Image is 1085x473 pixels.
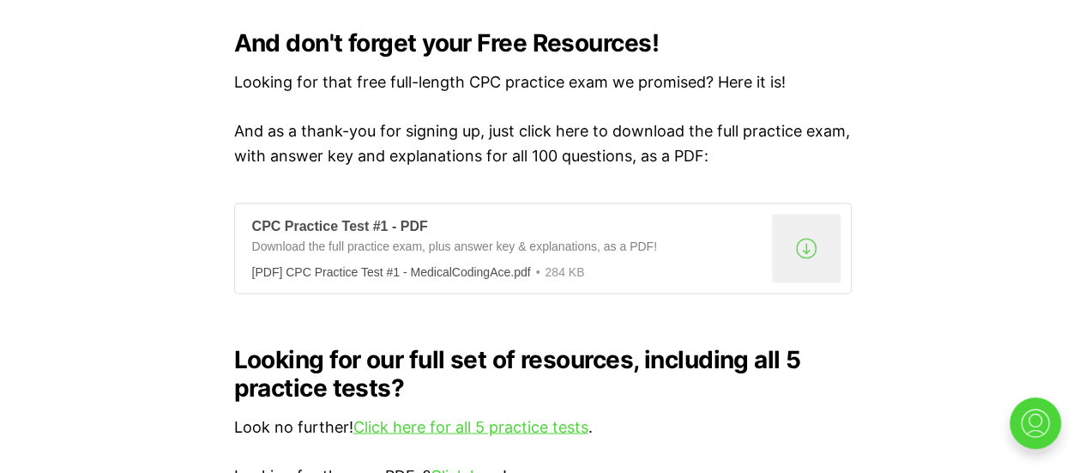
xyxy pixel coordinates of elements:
[995,389,1085,473] iframe: portal-trigger
[353,417,588,435] a: Click here for all 5 practice tests
[234,119,852,169] p: And as a thank-you for signing up, just click here to download the full practice exam, with answe...
[234,345,852,400] h2: Looking for our full set of resources, including all 5 practice tests?
[234,29,852,57] h2: And don't forget your Free Resources!
[252,238,765,259] div: Download the full practice exam, plus answer key & explanations, as a PDF!
[234,415,852,440] p: Look no further! .
[252,264,531,278] div: [PDF] CPC Practice Test #1 - MedicalCodingAce.pdf
[234,203,852,294] a: CPC Practice Test #1 - PDFDownload the full practice exam, plus answer key & explanations, as a P...
[234,70,852,95] p: Looking for that free full-length CPC practice exam we promised? Here it is!
[531,264,585,279] div: 284 KB
[252,217,765,235] div: CPC Practice Test #1 - PDF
